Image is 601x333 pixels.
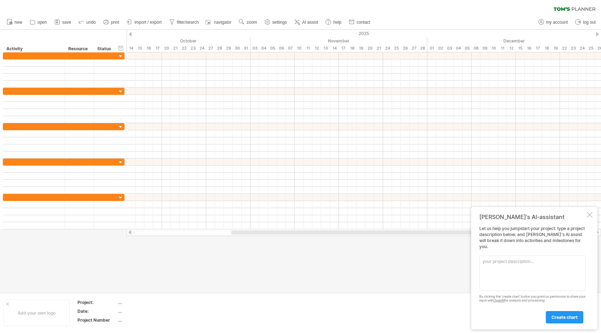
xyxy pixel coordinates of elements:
a: undo [77,18,98,27]
div: Friday, 12 December 2025 [507,45,516,52]
div: By clicking the 'create chart' button you grant us permission to share your input with for analys... [479,295,585,303]
span: undo [86,20,96,25]
span: AI assist [302,20,318,25]
a: open [28,18,49,27]
div: Wednesday, 5 November 2025 [268,45,277,52]
div: Let us help you jumpstart your project: type a project description below, and [PERSON_NAME]'s AI ... [479,226,585,323]
a: help [324,18,343,27]
span: new [15,20,22,25]
div: Tuesday, 2 December 2025 [436,45,445,52]
div: Friday, 14 November 2025 [330,45,339,52]
div: October 2025 [47,37,250,45]
a: save [53,18,73,27]
div: Friday, 7 November 2025 [286,45,295,52]
div: Thursday, 6 November 2025 [277,45,286,52]
span: zoom [247,20,257,25]
div: Monday, 15 December 2025 [516,45,525,52]
span: save [62,20,71,25]
div: Wednesday, 22 October 2025 [180,45,189,52]
div: Friday, 17 October 2025 [153,45,162,52]
div: Wednesday, 12 November 2025 [312,45,321,52]
span: log out [583,20,596,25]
div: [PERSON_NAME]'s AI-assistant [479,213,585,220]
div: Wednesday, 19 November 2025 [357,45,365,52]
div: Tuesday, 9 December 2025 [480,45,489,52]
div: Status [97,45,113,52]
div: Monday, 10 November 2025 [295,45,304,52]
div: Monday, 24 November 2025 [383,45,392,52]
div: Tuesday, 4 November 2025 [259,45,268,52]
span: help [333,20,341,25]
div: Friday, 19 December 2025 [551,45,560,52]
div: Wednesday, 29 October 2025 [224,45,233,52]
div: Tuesday, 16 December 2025 [525,45,533,52]
div: Wednesday, 24 December 2025 [578,45,586,52]
span: settings [272,20,287,25]
div: Thursday, 27 November 2025 [410,45,418,52]
div: Monday, 1 December 2025 [427,45,436,52]
div: Monday, 22 December 2025 [560,45,569,52]
a: zoom [237,18,259,27]
div: Thursday, 18 December 2025 [542,45,551,52]
a: AI assist [293,18,320,27]
a: log out [573,18,598,27]
div: Tuesday, 28 October 2025 [215,45,224,52]
div: Thursday, 16 October 2025 [144,45,153,52]
span: my account [546,20,568,25]
div: Friday, 5 December 2025 [463,45,472,52]
div: Wednesday, 17 December 2025 [533,45,542,52]
div: Thursday, 30 October 2025 [233,45,242,52]
a: OpenAI [493,298,504,302]
a: print [102,18,121,27]
div: .... [118,317,177,323]
div: Wednesday, 15 October 2025 [135,45,144,52]
span: navigator [214,20,231,25]
div: Friday, 21 November 2025 [374,45,383,52]
div: Tuesday, 11 November 2025 [304,45,312,52]
div: Wednesday, 3 December 2025 [445,45,454,52]
a: import / export [125,18,164,27]
div: Thursday, 11 December 2025 [498,45,507,52]
div: Thursday, 20 November 2025 [365,45,374,52]
span: open [37,20,47,25]
div: Tuesday, 14 October 2025 [127,45,135,52]
span: filter/search [177,20,199,25]
div: Monday, 20 October 2025 [162,45,171,52]
a: filter/search [167,18,201,27]
a: settings [263,18,289,27]
div: Wednesday, 10 December 2025 [489,45,498,52]
div: Tuesday, 21 October 2025 [171,45,180,52]
div: Resource [68,45,90,52]
a: my account [537,18,570,27]
div: Project Number [77,317,116,323]
span: import / export [134,20,162,25]
div: Monday, 27 October 2025 [206,45,215,52]
div: .... [118,299,177,305]
div: Tuesday, 23 December 2025 [569,45,578,52]
a: new [5,18,24,27]
div: Monday, 8 December 2025 [472,45,480,52]
div: Thursday, 25 December 2025 [586,45,595,52]
div: Thursday, 4 December 2025 [454,45,463,52]
span: print [111,20,119,25]
div: Tuesday, 18 November 2025 [348,45,357,52]
div: Friday, 24 October 2025 [197,45,206,52]
div: Monday, 17 November 2025 [339,45,348,52]
div: Add your own logo [4,300,70,326]
div: Date: [77,308,116,314]
div: Tuesday, 25 November 2025 [392,45,401,52]
div: Wednesday, 26 November 2025 [401,45,410,52]
div: Thursday, 13 November 2025 [321,45,330,52]
a: create chart [546,311,583,323]
span: create chart [551,315,578,320]
div: Activity [6,45,61,52]
div: November 2025 [250,37,427,45]
a: contact [347,18,372,27]
a: navigator [204,18,233,27]
span: contact [357,20,370,25]
div: Friday, 28 November 2025 [418,45,427,52]
div: Thursday, 23 October 2025 [189,45,197,52]
div: .... [118,308,177,314]
div: Friday, 31 October 2025 [242,45,250,52]
div: Project: [77,299,116,305]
